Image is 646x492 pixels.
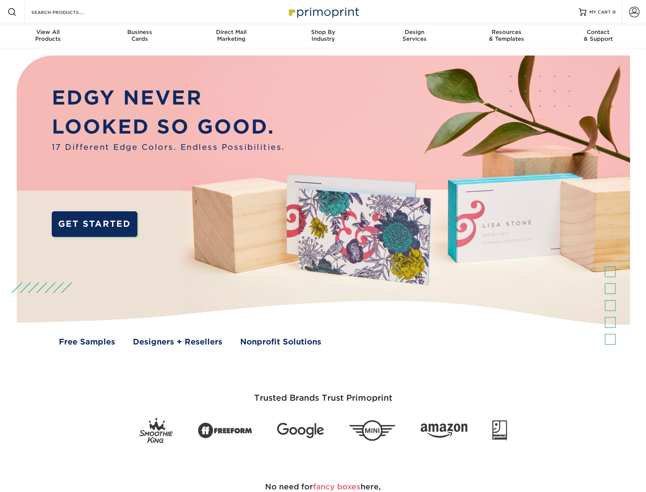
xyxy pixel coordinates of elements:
div: Services [369,29,461,42]
img: Goodwill [492,420,507,441]
a: Free Samples [59,336,115,348]
h3: Trusted Brands Trust Primoprint [102,375,544,412]
a: View AllProducts [2,24,94,48]
span: Design [369,29,461,35]
img: Mini [349,420,396,441]
a: Contact& Support [552,24,644,48]
a: BusinessCards [94,24,185,48]
div: Industry [277,29,369,42]
span: 17 Different Edge Colors. Endless Possibilities. [52,141,285,153]
img: Google [277,423,324,438]
img: Primoprint [285,4,361,20]
a: Shop ByIndustry [277,24,369,48]
a: DesignServices [369,24,461,48]
img: Freeform [198,418,252,443]
a: Direct MailMarketing [185,24,277,48]
a: GET STARTED [52,211,137,237]
span: fancy boxes [313,482,361,491]
span: View All [2,29,94,35]
input: SEARCH PRODUCTS..... [31,8,104,17]
div: Products [2,29,94,42]
div: Marketing [185,29,277,42]
a: Designers + Resellers [133,336,222,348]
span: MY CART [589,9,611,15]
img: Amazon [421,423,467,438]
div: Cards [94,29,185,42]
a: Resources& Templates [461,24,552,48]
span: Direct Mail [185,29,277,35]
p: LOOKED SO GOOD. [52,112,285,141]
div: & Support [552,29,644,42]
span: 0 [612,9,616,15]
span: Shop By [277,29,369,35]
span: Business [94,29,185,35]
a: Nonprofit Solutions [240,336,321,348]
div: & Templates [461,29,552,42]
img: Smoothie King [139,418,173,443]
span: Contact [552,29,644,35]
p: EDGY NEVER [52,83,285,112]
span: Resources [461,29,552,35]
